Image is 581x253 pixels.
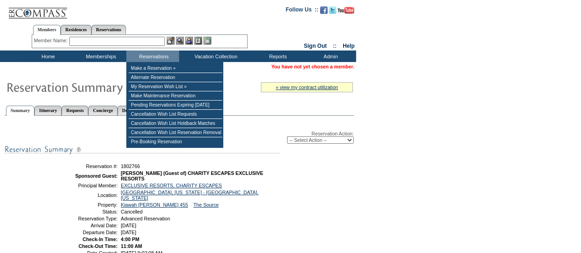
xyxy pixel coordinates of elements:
a: Concierge [88,106,117,115]
a: Detail [118,106,139,115]
img: Reservations [194,37,202,45]
a: Requests [62,106,88,115]
a: » view my contract utilization [276,84,338,90]
img: b_calculator.gif [203,37,211,45]
a: Reservations [91,25,126,34]
td: Location: [52,190,118,201]
td: Follow Us :: [286,6,318,17]
img: Impersonate [185,37,193,45]
span: Cancelled [121,209,142,214]
td: Reservations [126,51,179,62]
a: Subscribe to our YouTube Channel [338,9,354,15]
span: 1802766 [121,163,140,169]
a: The Source [193,202,219,208]
td: Cancellation Wish List Reservation Removal [129,128,222,137]
span: You have not yet chosen a member. [271,64,354,69]
td: Admin [303,51,356,62]
td: Status: [52,209,118,214]
a: Members [33,25,61,35]
td: Reservation #: [52,163,118,169]
a: EXCLUSIVE RESORTS, CHARITY ESCAPES [121,183,222,188]
a: Summary [6,106,34,116]
a: [GEOGRAPHIC_DATA], [US_STATE] - [GEOGRAPHIC_DATA], [US_STATE] [121,190,259,201]
span: [PERSON_NAME] (Guest of) CHARITY ESCAPES EXCLUSIVE RESORTS [121,170,263,181]
div: Member Name: [34,37,69,45]
div: Reservation Action: [5,131,354,144]
td: Property: [52,202,118,208]
a: Follow us on Twitter [329,9,336,15]
span: :: [333,43,337,49]
span: Advanced Reservation [121,216,170,221]
a: Residences [61,25,91,34]
td: Alternate Reservation [129,73,222,82]
td: Memberships [73,51,126,62]
td: Vacation Collection [179,51,250,62]
td: Departure Date: [52,230,118,235]
strong: Check-In Time: [83,236,118,242]
a: Become our fan on Facebook [320,9,327,15]
span: [DATE] [121,230,136,235]
img: Reservaton Summary [6,78,190,96]
td: Cancellation Wish List Requests [129,110,222,119]
span: 11:00 AM [121,243,142,249]
span: [DATE] [121,223,136,228]
span: 4:00 PM [121,236,139,242]
img: View [176,37,184,45]
img: Follow us on Twitter [329,6,336,14]
img: b_edit.gif [167,37,175,45]
td: Arrival Date: [52,223,118,228]
td: Reports [250,51,303,62]
td: Pending Reservations Expiring [DATE] [129,101,222,110]
td: Make Maintenance Reservation [129,91,222,101]
td: My Reservation Wish List » [129,82,222,91]
td: Reservation Type: [52,216,118,221]
a: Itinerary [34,106,62,115]
img: Become our fan on Facebook [320,6,327,14]
a: Sign Out [304,43,327,49]
img: subTtlResSummary.gif [5,144,280,155]
td: Principal Member: [52,183,118,188]
img: Subscribe to our YouTube Channel [338,7,354,14]
strong: Sponsored Guest: [75,173,118,179]
a: Help [343,43,355,49]
td: Home [21,51,73,62]
a: Kiawah [PERSON_NAME] 455 [121,202,188,208]
td: Cancellation Wish List Holdback Matches [129,119,222,128]
td: Pre-Booking Reservation [129,137,222,146]
td: Make a Reservation » [129,64,222,73]
strong: Check-Out Time: [79,243,118,249]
